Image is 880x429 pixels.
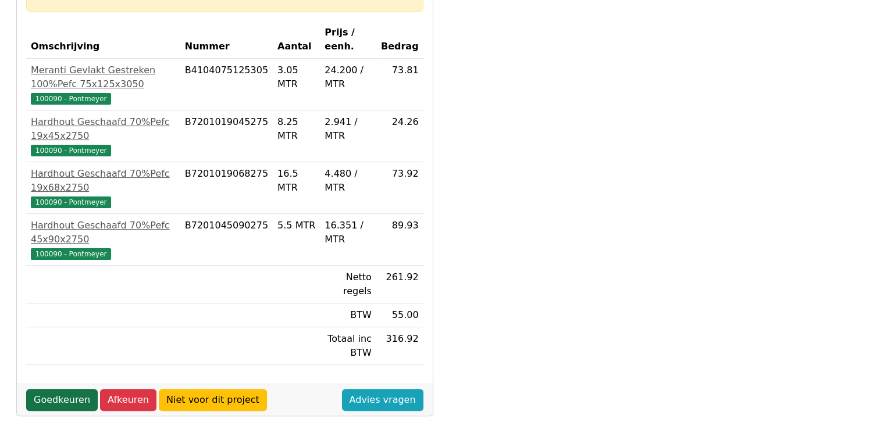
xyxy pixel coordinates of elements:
td: 55.00 [376,303,423,327]
th: Prijs / eenh. [320,21,376,59]
td: 73.81 [376,59,423,110]
a: Meranti Gevlakt Gestreken 100%Pefc 75x125x3050100090 - Pontmeyer [31,63,176,105]
td: Totaal inc BTW [320,327,376,365]
span: 100090 - Pontmeyer [31,93,111,105]
a: Hardhout Geschaafd 70%Pefc 19x45x2750100090 - Pontmeyer [31,115,176,157]
td: B7201019045275 [180,110,273,162]
div: Hardhout Geschaafd 70%Pefc 45x90x2750 [31,219,176,246]
div: 4.480 / MTR [325,167,372,195]
a: Hardhout Geschaafd 70%Pefc 45x90x2750100090 - Pontmeyer [31,219,176,260]
a: Goedkeuren [26,389,98,411]
a: Advies vragen [342,389,423,411]
div: 16.351 / MTR [325,219,372,246]
td: BTW [320,303,376,327]
td: 73.92 [376,162,423,214]
a: Afkeuren [100,389,156,411]
th: Omschrijving [26,21,180,59]
th: Aantal [273,21,320,59]
th: Bedrag [376,21,423,59]
span: 100090 - Pontmeyer [31,248,111,260]
div: Hardhout Geschaafd 70%Pefc 19x68x2750 [31,167,176,195]
th: Nummer [180,21,273,59]
td: B7201045090275 [180,214,273,266]
div: 16.5 MTR [277,167,315,195]
div: 24.200 / MTR [325,63,372,91]
div: Meranti Gevlakt Gestreken 100%Pefc 75x125x3050 [31,63,176,91]
span: 100090 - Pontmeyer [31,145,111,156]
div: 3.05 MTR [277,63,315,91]
a: Hardhout Geschaafd 70%Pefc 19x68x2750100090 - Pontmeyer [31,167,176,209]
span: 100090 - Pontmeyer [31,196,111,208]
div: Hardhout Geschaafd 70%Pefc 19x45x2750 [31,115,176,143]
td: B4104075125305 [180,59,273,110]
td: 316.92 [376,327,423,365]
td: 24.26 [376,110,423,162]
td: 261.92 [376,266,423,303]
a: Niet voor dit project [159,389,267,411]
div: 8.25 MTR [277,115,315,143]
td: 89.93 [376,214,423,266]
td: Netto regels [320,266,376,303]
div: 2.941 / MTR [325,115,372,143]
div: 5.5 MTR [277,219,315,233]
td: B7201019068275 [180,162,273,214]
